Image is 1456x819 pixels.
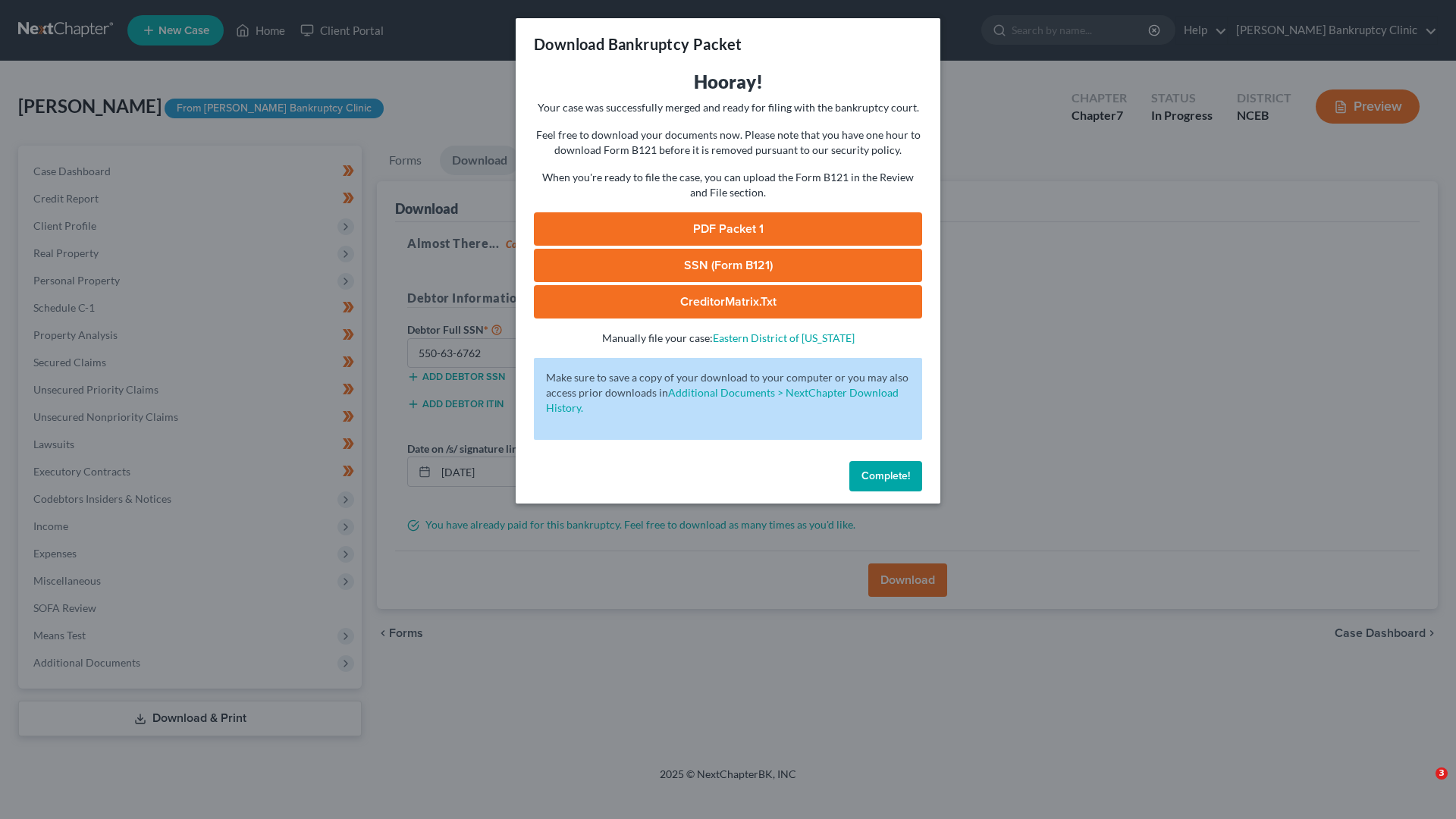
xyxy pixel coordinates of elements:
h3: Download Bankruptcy Packet [534,33,742,55]
span: Complete! [861,469,910,482]
p: Manually file your case: [534,331,922,346]
a: Additional Documents > NextChapter Download History. [546,386,899,414]
button: Complete! [849,461,922,491]
p: Make sure to save a copy of your download to your computer or you may also access prior downloads in [546,370,910,416]
iframe: Intercom live chat [1404,767,1441,804]
p: When you're ready to file the case, you can upload the Form B121 in the Review and File section. [534,170,922,200]
p: Your case was successfully merged and ready for filing with the bankruptcy court. [534,100,922,115]
a: Eastern District of [US_STATE] [713,331,855,344]
a: CreditorMatrix.txt [534,285,922,318]
a: PDF Packet 1 [534,212,922,246]
a: SSN (Form B121) [534,249,922,282]
span: 3 [1436,767,1448,780]
h3: Hooray! [534,70,922,94]
p: Feel free to download your documents now. Please note that you have one hour to download Form B12... [534,127,922,158]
